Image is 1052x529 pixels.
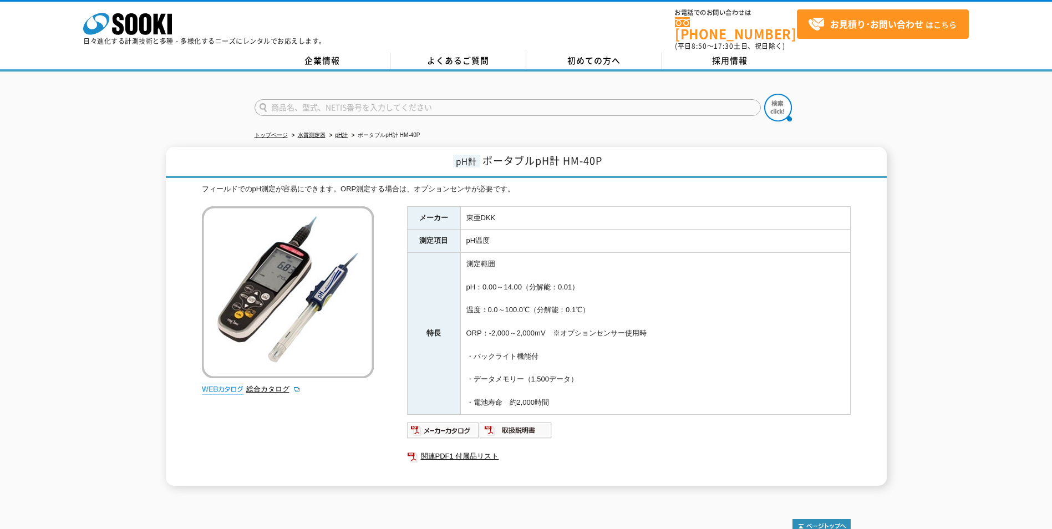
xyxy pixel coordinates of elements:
a: お見積り･お問い合わせはこちら [797,9,969,39]
th: 測定項目 [407,230,460,253]
td: pH温度 [460,230,850,253]
span: 8:50 [692,41,707,51]
img: webカタログ [202,384,243,395]
a: よくあるご質問 [390,53,526,69]
span: pH計 [453,155,480,167]
span: お電話でのお問い合わせは [675,9,797,16]
img: メーカーカタログ [407,421,480,439]
span: ポータブルpH計 HM-40P [482,153,602,168]
img: btn_search.png [764,94,792,121]
strong: お見積り･お問い合わせ [830,17,923,30]
img: ポータブルpH計 HM-40P [202,206,374,378]
a: 取扱説明書 [480,429,552,437]
a: トップページ [255,132,288,138]
img: 取扱説明書 [480,421,552,439]
a: 関連PDF1 付属品リスト [407,449,851,464]
span: 初めての方へ [567,54,621,67]
a: 採用情報 [662,53,798,69]
th: 特長 [407,253,460,414]
a: 水質測定器 [298,132,326,138]
td: 測定範囲 pH：0.00～14.00（分解能：0.01） 温度：0.0～100.0℃（分解能：0.1℃） ORP：-2,000～2,000mV ※オプションセンサー使用時 ・バックライト機能付 ... [460,253,850,414]
span: 17:30 [714,41,734,51]
a: [PHONE_NUMBER] [675,17,797,40]
span: はこちら [808,16,957,33]
span: (平日 ～ 土日、祝日除く) [675,41,785,51]
input: 商品名、型式、NETIS番号を入力してください [255,99,761,116]
a: 総合カタログ [246,385,301,393]
a: 初めての方へ [526,53,662,69]
th: メーカー [407,206,460,230]
div: フィールドでのpH測定が容易にできます。ORP測定する場合は、オプションセンサが必要です。 [202,184,851,195]
td: 東亜DKK [460,206,850,230]
a: メーカーカタログ [407,429,480,437]
p: 日々進化する計測技術と多種・多様化するニーズにレンタルでお応えします。 [83,38,326,44]
a: pH計 [336,132,348,138]
a: 企業情報 [255,53,390,69]
li: ポータブルpH計 HM-40P [349,130,420,141]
